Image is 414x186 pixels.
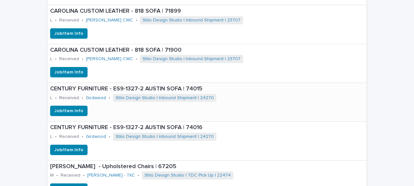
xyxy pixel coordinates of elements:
[116,134,214,139] a: Stilo Design Studio | Inbound Shipment | 24270
[55,134,57,139] p: •
[86,56,133,62] a: [PERSON_NAME] CWC
[54,69,83,75] span: Job/Item Info
[86,18,133,23] a: [PERSON_NAME] CWC
[55,18,57,23] p: •
[50,145,88,155] button: Job/Item Info
[82,18,83,23] p: •
[55,95,57,101] p: •
[50,8,364,15] p: CAROLINA CUSTOM LEATHER - 818 SOFA | 71899
[136,56,137,62] p: •
[143,56,241,62] a: Stilo Design Studio | Inbound Shipment | 23707
[116,95,214,101] a: Stilo Design Studio | Inbound Shipment | 24270
[50,163,361,170] p: [PERSON_NAME] - Upholstered Chairs | 67205
[50,67,88,77] button: Job/Item Info
[50,47,364,54] p: CAROLINA CUSTOM LEATHER - 818 SOFA | 71900
[50,18,52,23] p: L
[50,56,52,62] p: L
[109,134,110,139] p: •
[48,44,366,83] a: CAROLINA CUSTOM LEATHER - 818 SOFA | 71900L•Received•[PERSON_NAME] CWC •Stilo Design Studio | Inb...
[48,122,366,160] a: CENTURY FURNITURE - ES9-1327-2 AUSTIN SOFA | 74016L•Received•Girdwood •Stilo Design Studio | Inbo...
[61,173,80,178] p: Received
[59,134,79,139] p: Received
[59,56,79,62] p: Received
[48,5,366,44] a: CAROLINA CUSTOM LEATHER - 818 SOFA | 71899L•Received•[PERSON_NAME] CWC •Stilo Design Studio | Inb...
[50,173,54,178] p: M
[50,28,88,39] button: Job/Item Info
[50,134,52,139] p: L
[82,56,83,62] p: •
[59,18,79,23] p: Received
[143,18,241,23] a: Stilo Design Studio | Inbound Shipment | 23707
[136,18,137,23] p: •
[145,173,231,178] a: Stilo Design Studio | TDC Pick Up | 22474
[54,147,83,153] span: Job/Item Info
[48,83,366,122] a: CENTURY FURNITURE - ES9-1327-2 AUSTIN SOFA | 74015L•Received•Girdwood •Stilo Design Studio | Inbo...
[56,173,58,178] p: •
[50,86,364,93] p: CENTURY FURNITURE - ES9-1327-2 AUSTIN SOFA | 74015
[109,95,110,101] p: •
[86,95,106,101] a: Girdwood
[50,95,52,101] p: L
[50,124,364,131] p: CENTURY FURNITURE - ES9-1327-2 AUSTIN SOFA | 74016
[50,106,88,116] button: Job/Item Info
[59,95,79,101] p: Received
[82,95,83,101] p: •
[54,30,83,37] span: Job/Item Info
[87,173,135,178] a: [PERSON_NAME] - TKC
[55,56,57,62] p: •
[54,108,83,114] span: Job/Item Info
[83,173,85,178] p: •
[82,134,83,139] p: •
[86,134,106,139] a: Girdwood
[138,173,139,178] p: •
